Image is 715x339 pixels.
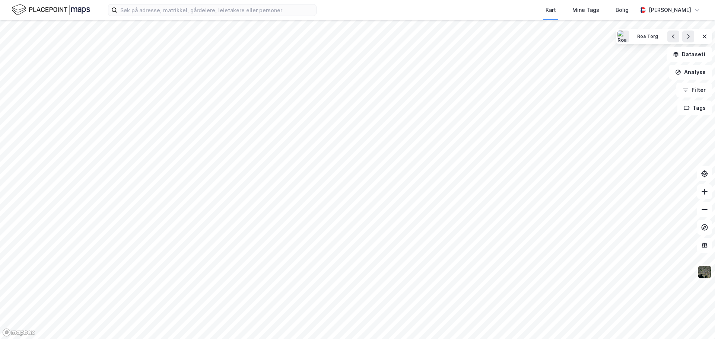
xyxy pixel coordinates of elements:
iframe: Chat Widget [678,303,715,339]
img: 9k= [697,265,712,279]
input: Søk på adresse, matrikkel, gårdeiere, leietakere eller personer [117,4,316,16]
button: Tags [677,100,712,115]
img: Roa Torg [617,31,629,42]
div: Roa Torg [637,33,658,40]
a: Mapbox homepage [2,328,35,337]
div: Kart [546,6,556,15]
button: Roa Torg [632,31,663,42]
button: Datasett [667,47,712,62]
img: logo.f888ab2527a4732fd821a326f86c7f29.svg [12,3,90,16]
button: Analyse [669,65,712,80]
div: [PERSON_NAME] [649,6,691,15]
div: Kontrollprogram for chat [678,303,715,339]
div: Mine Tags [572,6,599,15]
div: Bolig [616,6,629,15]
button: Filter [676,83,712,97]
